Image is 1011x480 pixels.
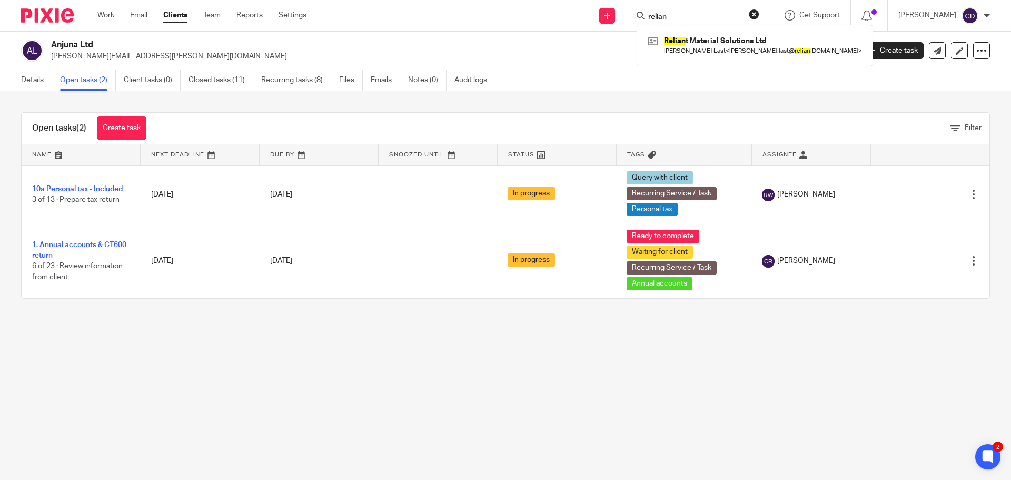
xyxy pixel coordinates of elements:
h2: Anjuna Ltd [51,40,688,51]
span: [PERSON_NAME] [777,256,835,266]
a: Clients [163,10,187,21]
img: svg%3E [762,189,775,201]
a: Files [339,70,363,91]
span: Tags [627,152,645,158]
a: Notes (0) [408,70,447,91]
span: Snoozed Until [389,152,444,158]
a: Work [97,10,114,21]
h1: Open tasks [32,123,86,134]
td: [DATE] [141,165,260,224]
a: Closed tasks (11) [189,70,253,91]
a: Client tasks (0) [124,70,181,91]
span: Get Support [799,12,840,19]
span: Filter [965,124,982,132]
span: [DATE] [270,191,292,198]
p: [PERSON_NAME][EMAIL_ADDRESS][PERSON_NAME][DOMAIN_NAME] [51,51,847,62]
img: svg%3E [762,255,775,268]
span: Annual accounts [627,277,692,290]
span: Ready to complete [627,230,699,243]
span: In progress [508,253,555,267]
span: Personal tax [627,203,678,216]
a: Settings [279,10,306,21]
a: Audit logs [454,70,495,91]
a: Team [203,10,221,21]
span: [DATE] [270,257,292,265]
span: (2) [76,124,86,132]
a: Create task [97,116,146,140]
span: Status [508,152,534,158]
a: Email [130,10,147,21]
span: 3 of 13 · Prepare tax return [32,197,120,204]
a: 10a Personal tax - Included [32,185,123,193]
p: [PERSON_NAME] [898,10,956,21]
a: Details [21,70,52,91]
span: 6 of 23 · Review information from client [32,263,123,281]
button: Clear [749,9,759,19]
span: Waiting for client [627,246,693,259]
span: [PERSON_NAME] [777,189,835,200]
a: Emails [371,70,400,91]
span: Recurring Service / Task [627,261,717,275]
span: Query with client [627,171,693,184]
img: svg%3E [962,7,978,24]
div: 2 [993,442,1003,452]
img: Pixie [21,8,74,23]
td: [DATE] [141,224,260,298]
a: 1. Annual accounts & CT600 return [32,241,126,259]
a: Reports [236,10,263,21]
span: In progress [508,187,555,200]
span: Recurring Service / Task [627,187,717,200]
a: Open tasks (2) [60,70,116,91]
img: svg%3E [21,40,43,62]
a: Recurring tasks (8) [261,70,331,91]
input: Search [647,13,742,22]
a: Create task [863,42,924,59]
